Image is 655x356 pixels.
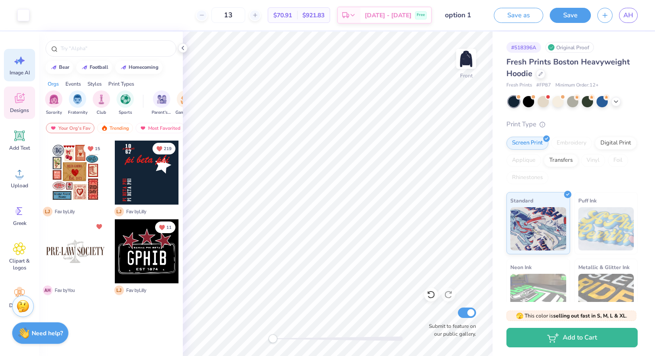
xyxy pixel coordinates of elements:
button: filter button [68,90,88,116]
input: Untitled Design [438,6,481,24]
span: Club [97,109,106,116]
button: Save as [494,8,543,23]
strong: selling out fast in S, M, L & XL [553,312,626,319]
div: Rhinestones [506,171,548,184]
button: filter button [93,90,110,116]
img: Parent's Weekend Image [157,94,167,104]
button: filter button [45,90,62,116]
button: filter button [152,90,172,116]
input: – – [211,7,245,23]
img: Game Day Image [181,94,191,104]
button: homecoming [115,61,162,74]
div: homecoming [129,65,159,70]
span: Fresh Prints [506,82,532,89]
span: Designs [10,107,29,114]
span: A H [43,285,52,295]
span: L J [114,285,124,295]
span: Neon Ink [510,263,532,272]
span: [DATE] - [DATE] [365,11,412,20]
span: L J [43,207,52,216]
span: 🫣 [516,312,523,320]
img: Fraternity Image [73,94,82,104]
img: Sports Image [120,94,130,104]
div: Applique [506,154,541,167]
span: Image AI [10,69,30,76]
button: filter button [117,90,134,116]
span: Fav by Lilly [126,208,146,215]
button: football [76,61,112,74]
img: trend_line.gif [120,65,127,70]
span: Decorate [9,302,30,309]
img: trend_line.gif [50,65,57,70]
span: Clipart & logos [5,257,34,271]
span: Fresh Prints Boston Heavyweight Hoodie [506,57,630,79]
div: filter for Fraternity [68,90,88,116]
div: Styles [88,80,102,88]
label: Submit to feature on our public gallery. [424,322,476,338]
span: Upload [11,182,28,189]
div: Embroidery [551,137,592,150]
button: bear [45,61,73,74]
div: filter for Sports [117,90,134,116]
span: Fav by Lilly [55,208,75,215]
div: Trending [97,123,133,133]
img: most_fav.gif [50,125,57,131]
span: L J [114,207,124,216]
span: $70.91 [273,11,292,20]
img: Sorority Image [49,94,59,104]
div: Print Type [506,119,638,129]
a: AH [619,8,638,23]
div: Accessibility label [269,334,277,343]
div: Events [65,80,81,88]
input: Try "Alpha" [60,44,171,53]
span: # FP87 [536,82,551,89]
span: Sorority [46,109,62,116]
img: Standard [510,207,566,250]
button: Add to Cart [506,328,638,347]
div: Your Org's Fav [46,123,94,133]
div: Screen Print [506,137,548,150]
div: Most Favorited [136,123,185,133]
div: Print Types [108,80,134,88]
span: Fraternity [68,109,88,116]
strong: Need help? [32,329,63,337]
span: Game Day [175,109,195,116]
img: Puff Ink [578,207,634,250]
div: Transfers [544,154,578,167]
button: filter button [175,90,195,116]
button: Unlike [94,221,104,232]
div: filter for Parent's Weekend [152,90,172,116]
div: Vinyl [581,154,605,167]
div: filter for Club [93,90,110,116]
div: football [90,65,108,70]
span: Metallic & Glitter Ink [578,263,629,272]
span: Add Text [9,144,30,151]
div: Foil [608,154,628,167]
span: Puff Ink [578,196,597,205]
div: Front [460,72,473,80]
img: Front [457,50,475,67]
img: trending.gif [101,125,108,131]
span: This color is . [516,312,627,320]
span: Fav by You [55,287,75,294]
span: Fav by Lilly [126,287,146,294]
span: Parent's Weekend [152,109,172,116]
div: bear [59,65,69,70]
span: $921.83 [302,11,324,20]
img: Club Image [97,94,106,104]
div: filter for Sorority [45,90,62,116]
img: Neon Ink [510,274,566,317]
span: Greek [13,220,26,227]
div: Digital Print [595,137,637,150]
span: Sports [119,109,132,116]
span: AH [623,10,633,20]
img: Metallic & Glitter Ink [578,274,634,317]
div: # 518396A [506,42,541,53]
img: most_fav.gif [139,125,146,131]
div: Orgs [48,80,59,88]
span: Free [417,12,425,18]
div: filter for Game Day [175,90,195,116]
img: trend_line.gif [81,65,88,70]
button: Save [550,8,591,23]
span: Minimum Order: 12 + [555,82,599,89]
